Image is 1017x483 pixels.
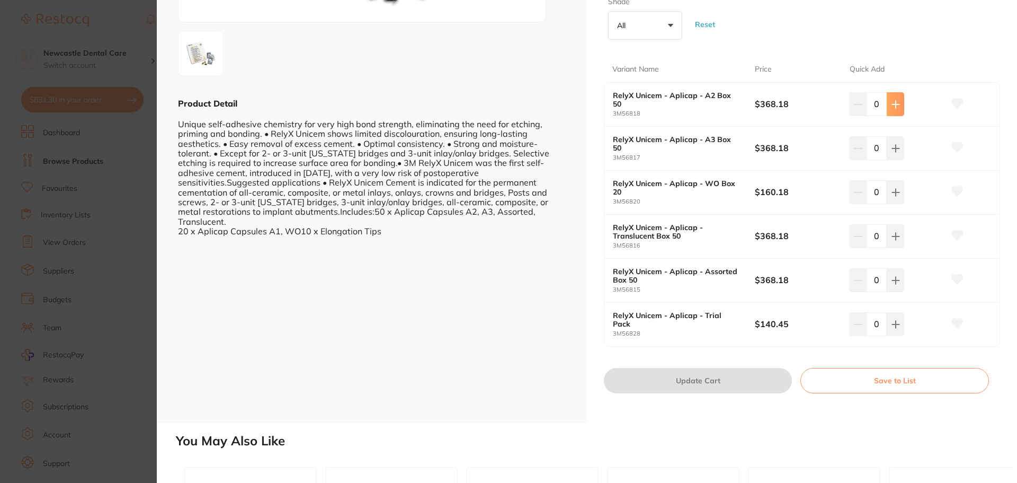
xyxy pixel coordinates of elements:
[755,230,840,242] b: $368.18
[612,64,659,75] p: Variant Name
[692,5,718,44] button: Reset
[755,98,840,110] b: $368.18
[176,434,1013,449] h2: You May Also Like
[613,330,755,337] small: 3M56828
[613,286,755,293] small: 3M56815
[617,21,630,30] p: All
[613,242,755,249] small: 3M56816
[755,142,840,154] b: $368.18
[613,311,741,328] b: RelyX Unicem - Aplicap - Trial Pack
[178,98,237,109] b: Product Detail
[178,109,566,236] div: Unique self-adhesive chemistry for very high bond strength, eliminating the need for etching, pri...
[613,223,741,240] b: RelyX Unicem - Aplicap - Translucent Box 50
[755,64,772,75] p: Price
[613,267,741,284] b: RelyX Unicem - Aplicap - Assorted Box 50
[850,64,885,75] p: Quick Add
[755,186,840,198] b: $160.18
[613,135,741,152] b: RelyX Unicem - Aplicap - A3 Box 50
[755,274,840,286] b: $368.18
[604,368,792,393] button: Update Cart
[755,318,840,330] b: $140.45
[613,110,755,117] small: 3M56818
[182,34,220,73] img: PTE5MjA
[613,198,755,205] small: 3M56820
[613,91,741,108] b: RelyX Unicem - Aplicap - A2 Box 50
[608,11,682,40] button: All
[800,368,989,393] button: Save to List
[613,154,755,161] small: 3M56817
[613,179,741,196] b: RelyX Unicem - Aplicap - WO Box 20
